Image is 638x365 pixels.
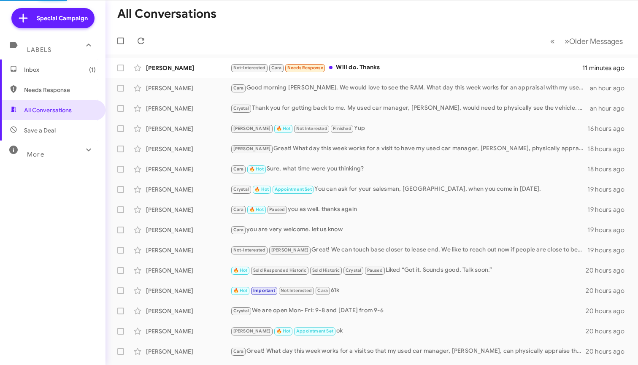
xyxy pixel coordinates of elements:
[230,286,586,295] div: 61k
[24,86,96,94] span: Needs Response
[230,63,582,73] div: Will do. Thanks
[230,124,587,133] div: Yup
[233,268,248,273] span: 🔥 Hot
[233,247,266,253] span: Not-Interested
[11,8,95,28] a: Special Campaign
[587,145,631,153] div: 18 hours ago
[317,288,328,293] span: Cara
[233,227,244,233] span: Cara
[24,106,72,114] span: All Conversations
[230,164,587,174] div: Sure, what time were you thinking?
[146,246,230,254] div: [PERSON_NAME]
[560,32,628,50] button: Next
[233,126,271,131] span: [PERSON_NAME]
[146,104,230,113] div: [PERSON_NAME]
[230,103,590,113] div: Thank you for getting back to me. My used car manager, [PERSON_NAME], would need to physically se...
[230,184,587,194] div: You can ask for your salesman, [GEOGRAPHIC_DATA], when you come in [DATE].
[569,37,623,46] span: Older Messages
[254,187,269,192] span: 🔥 Hot
[230,306,586,316] div: We are open Mon- Fri: 9-8 and [DATE] from 9-6
[333,126,351,131] span: Finished
[233,65,266,70] span: Not-Interested
[233,207,244,212] span: Cara
[587,124,631,133] div: 16 hours ago
[233,85,244,91] span: Cara
[230,245,587,255] div: Great! We can touch base closer to lease end. We like to reach out now if people are close to bei...
[312,268,340,273] span: Sold Historic
[233,105,249,111] span: Crystal
[233,166,244,172] span: Cara
[276,126,291,131] span: 🔥 Hot
[24,65,96,74] span: Inbox
[253,268,307,273] span: Sold Responded Historic
[89,65,96,74] span: (1)
[146,145,230,153] div: [PERSON_NAME]
[276,328,291,334] span: 🔥 Hot
[233,308,249,314] span: Crystal
[146,205,230,214] div: [PERSON_NAME]
[287,65,323,70] span: Needs Response
[230,326,586,336] div: ok
[146,347,230,356] div: [PERSON_NAME]
[590,104,631,113] div: an hour ago
[587,205,631,214] div: 19 hours ago
[586,307,631,315] div: 20 hours ago
[233,288,248,293] span: 🔥 Hot
[587,246,631,254] div: 19 hours ago
[233,146,271,151] span: [PERSON_NAME]
[146,64,230,72] div: [PERSON_NAME]
[587,185,631,194] div: 19 hours ago
[146,165,230,173] div: [PERSON_NAME]
[271,65,282,70] span: Cara
[586,287,631,295] div: 20 hours ago
[233,328,271,334] span: [PERSON_NAME]
[249,207,264,212] span: 🔥 Hot
[546,32,628,50] nav: Page navigation example
[146,185,230,194] div: [PERSON_NAME]
[271,247,309,253] span: [PERSON_NAME]
[24,126,56,135] span: Save a Deal
[582,64,631,72] div: 11 minutes ago
[253,288,275,293] span: Important
[565,36,569,46] span: »
[230,265,586,275] div: Liked “Got it. Sounds good. Talk soon.”
[586,347,631,356] div: 20 hours ago
[249,166,264,172] span: 🔥 Hot
[586,327,631,335] div: 20 hours ago
[27,151,44,158] span: More
[146,287,230,295] div: [PERSON_NAME]
[590,84,631,92] div: an hour ago
[296,328,333,334] span: Appointment Set
[27,46,51,54] span: Labels
[587,165,631,173] div: 18 hours ago
[146,266,230,275] div: [PERSON_NAME]
[37,14,88,22] span: Special Campaign
[281,288,312,293] span: Not Interested
[233,349,244,354] span: Cara
[550,36,555,46] span: «
[296,126,327,131] span: Not Interested
[230,225,587,235] div: you are very welcome. let us know
[275,187,312,192] span: Appointment Set
[230,144,587,154] div: Great! What day this week works for a visit to have my used car manager, [PERSON_NAME], physicall...
[146,124,230,133] div: [PERSON_NAME]
[146,327,230,335] div: [PERSON_NAME]
[117,7,216,21] h1: All Conversations
[230,205,587,214] div: you as well. thanks again
[146,226,230,234] div: [PERSON_NAME]
[346,268,361,273] span: Crystal
[146,307,230,315] div: [PERSON_NAME]
[545,32,560,50] button: Previous
[587,226,631,234] div: 19 hours ago
[230,83,590,93] div: Good morning [PERSON_NAME]. We would love to see the RAM. What day this week works for an apprais...
[586,266,631,275] div: 20 hours ago
[367,268,383,273] span: Paused
[233,187,249,192] span: Crystal
[269,207,285,212] span: Paused
[230,346,586,356] div: Great! What day this week works for a visit so that my used car manager, [PERSON_NAME], can physi...
[146,84,230,92] div: [PERSON_NAME]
